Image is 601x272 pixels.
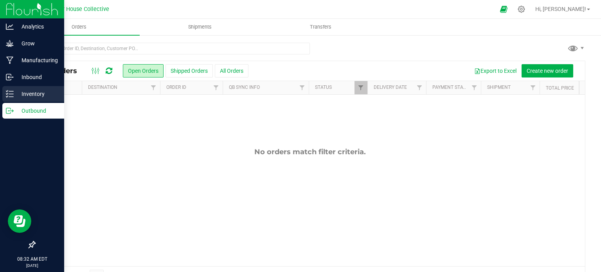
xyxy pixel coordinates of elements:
span: Arbor House Collective [51,6,109,13]
a: Total Price [546,85,574,91]
span: Hi, [PERSON_NAME]! [535,6,586,12]
inline-svg: Inventory [6,90,14,98]
p: Analytics [14,22,61,31]
a: Transfers [260,19,381,35]
a: Payment Status [432,85,471,90]
p: 08:32 AM EDT [4,256,61,263]
button: Export to Excel [469,64,522,77]
button: All Orders [215,64,248,77]
a: Shipment [487,85,511,90]
span: Open Ecommerce Menu [495,2,513,17]
span: Create new order [527,68,568,74]
input: Search Order ID, Destination, Customer PO... [34,43,310,54]
inline-svg: Manufacturing [6,56,14,64]
a: Shipments [140,19,261,35]
a: Status [315,85,332,90]
span: Transfers [299,23,342,31]
span: Shipments [178,23,222,31]
button: Create new order [522,64,573,77]
a: Filter [210,81,223,94]
inline-svg: Analytics [6,23,14,31]
iframe: Resource center [8,209,31,233]
a: Orders [19,19,140,35]
a: Destination [88,85,117,90]
p: Manufacturing [14,56,61,65]
p: Inventory [14,89,61,99]
span: Orders [61,23,97,31]
p: Grow [14,39,61,48]
div: No orders match filter criteria. [35,148,585,156]
p: [DATE] [4,263,61,268]
inline-svg: Inbound [6,73,14,81]
div: Manage settings [516,5,526,13]
a: Filter [354,81,367,94]
a: QB Sync Info [229,85,260,90]
a: Filter [147,81,160,94]
inline-svg: Outbound [6,107,14,115]
a: Delivery Date [374,85,407,90]
button: Open Orders [123,64,164,77]
a: Filter [296,81,309,94]
button: Shipped Orders [166,64,213,77]
p: Inbound [14,72,61,82]
a: Order ID [166,85,186,90]
a: Filter [527,81,540,94]
a: Filter [413,81,426,94]
inline-svg: Grow [6,40,14,47]
p: Outbound [14,106,61,115]
a: Filter [468,81,481,94]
